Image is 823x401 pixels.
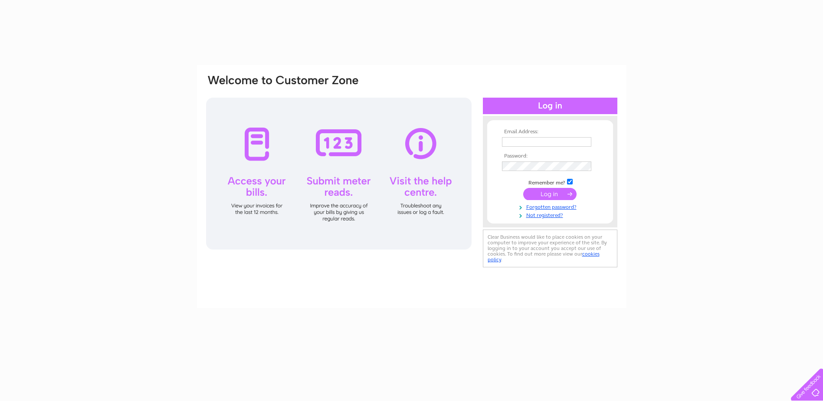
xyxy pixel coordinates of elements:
[502,210,600,219] a: Not registered?
[483,230,617,267] div: Clear Business would like to place cookies on your computer to improve your experience of the sit...
[488,251,600,263] a: cookies policy
[523,188,577,200] input: Submit
[502,202,600,210] a: Forgotten password?
[500,177,600,186] td: Remember me?
[500,129,600,135] th: Email Address:
[500,153,600,159] th: Password:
